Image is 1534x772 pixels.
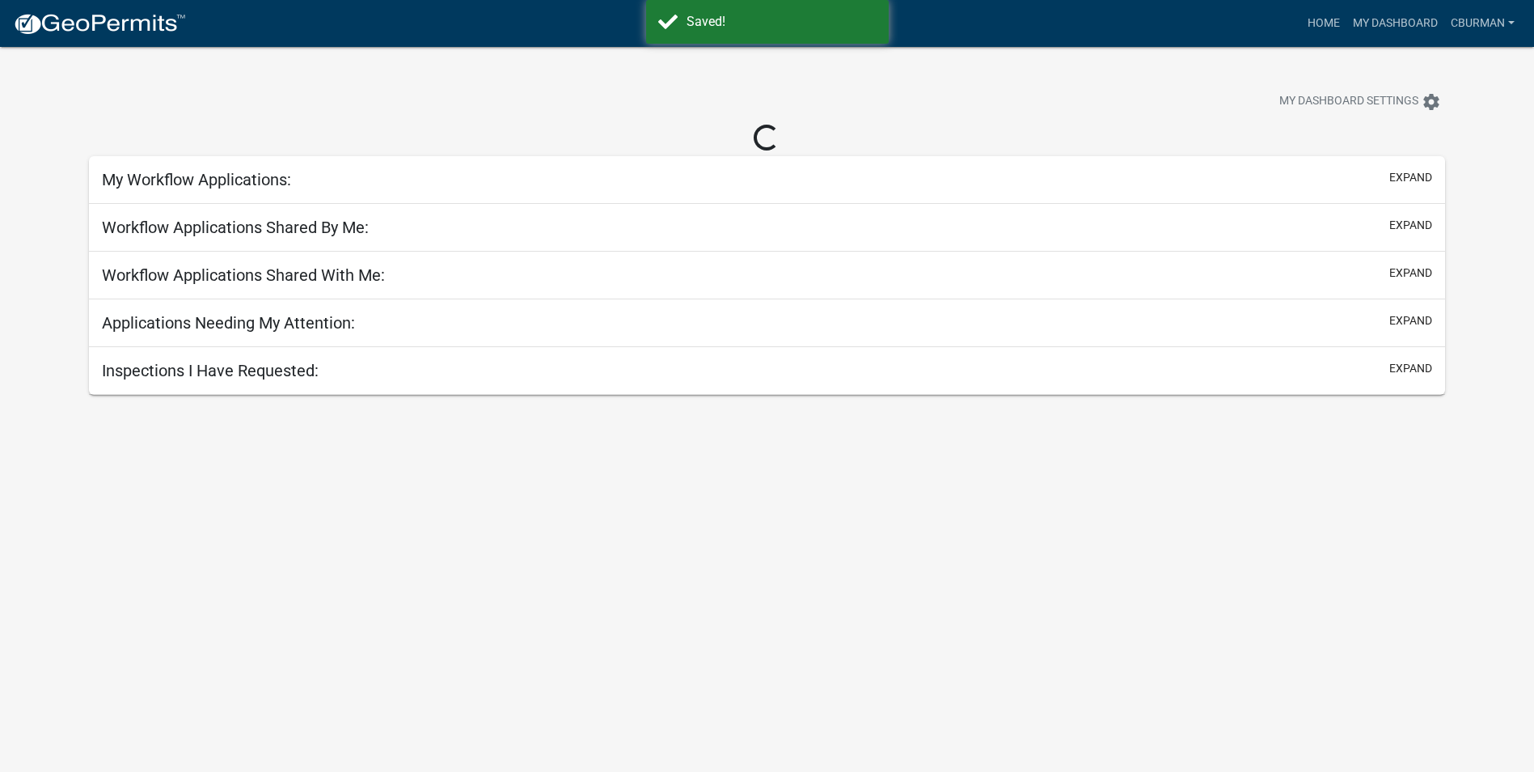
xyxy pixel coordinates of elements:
[1389,217,1432,234] button: expand
[1389,265,1432,282] button: expand
[1266,86,1454,117] button: My Dashboard Settingssettings
[1444,8,1521,39] a: cburman
[102,218,369,237] h5: Workflow Applications Shared By Me:
[102,265,385,285] h5: Workflow Applications Shared With Me:
[1422,92,1441,112] i: settings
[102,170,291,189] h5: My Workflow Applications:
[1279,92,1418,112] span: My Dashboard Settings
[1389,312,1432,329] button: expand
[687,12,877,32] div: Saved!
[1346,8,1444,39] a: My Dashboard
[1389,169,1432,186] button: expand
[102,313,355,333] h5: Applications Needing My Attention:
[1301,8,1346,39] a: Home
[1389,360,1432,377] button: expand
[102,361,319,380] h5: Inspections I Have Requested:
